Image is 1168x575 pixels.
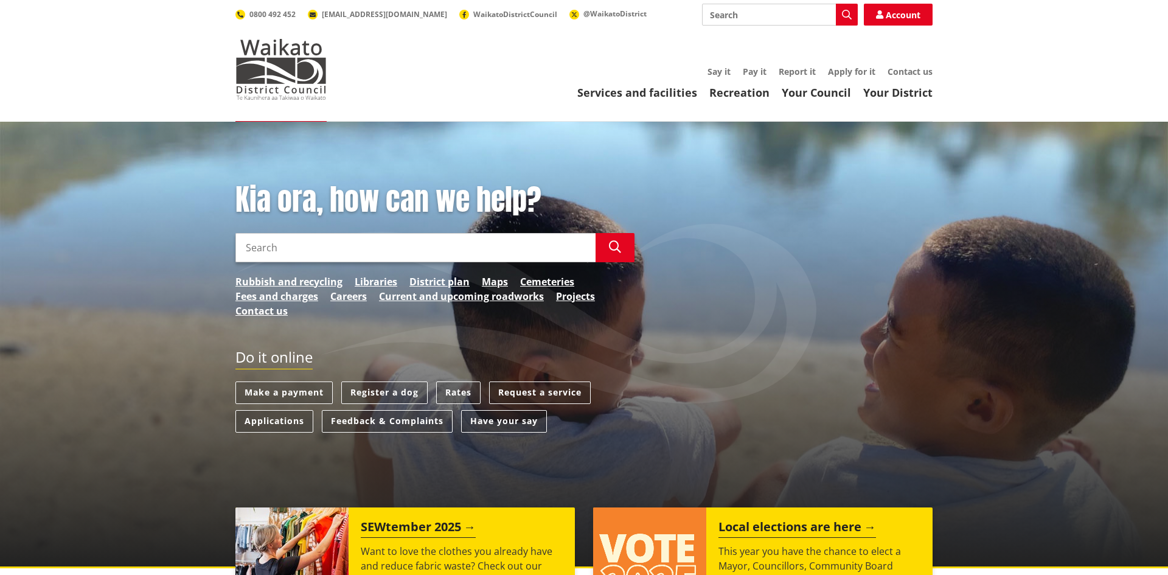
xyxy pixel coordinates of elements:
a: Make a payment [235,382,333,404]
a: @WaikatoDistrict [569,9,647,19]
a: Pay it [743,66,766,77]
a: Your Council [782,85,851,100]
a: Maps [482,274,508,289]
a: Current and upcoming roadworks [379,289,544,304]
a: [EMAIL_ADDRESS][DOMAIN_NAME] [308,9,447,19]
a: Rates [436,382,481,404]
a: 0800 492 452 [235,9,296,19]
a: Register a dog [341,382,428,404]
a: Recreation [709,85,770,100]
a: Report it [779,66,816,77]
a: Rubbish and recycling [235,274,342,289]
span: [EMAIL_ADDRESS][DOMAIN_NAME] [322,9,447,19]
a: Cemeteries [520,274,574,289]
a: WaikatoDistrictCouncil [459,9,557,19]
a: Apply for it [828,66,875,77]
a: Account [864,4,933,26]
a: Request a service [489,382,591,404]
h2: Local elections are here [718,520,876,538]
h1: Kia ora, how can we help? [235,183,634,218]
span: WaikatoDistrictCouncil [473,9,557,19]
a: Feedback & Complaints [322,410,453,433]
input: Search input [702,4,858,26]
a: Your District [863,85,933,100]
h2: Do it online [235,349,313,370]
a: Projects [556,289,595,304]
a: Libraries [355,274,397,289]
a: Careers [330,289,367,304]
span: @WaikatoDistrict [583,9,647,19]
a: Contact us [888,66,933,77]
a: Fees and charges [235,289,318,304]
a: Have your say [461,410,547,433]
a: Contact us [235,304,288,318]
img: Waikato District Council - Te Kaunihera aa Takiwaa o Waikato [235,39,327,100]
a: Say it [707,66,731,77]
a: Applications [235,410,313,433]
a: Services and facilities [577,85,697,100]
h2: SEWtember 2025 [361,520,476,538]
input: Search input [235,233,596,262]
a: District plan [409,274,470,289]
span: 0800 492 452 [249,9,296,19]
